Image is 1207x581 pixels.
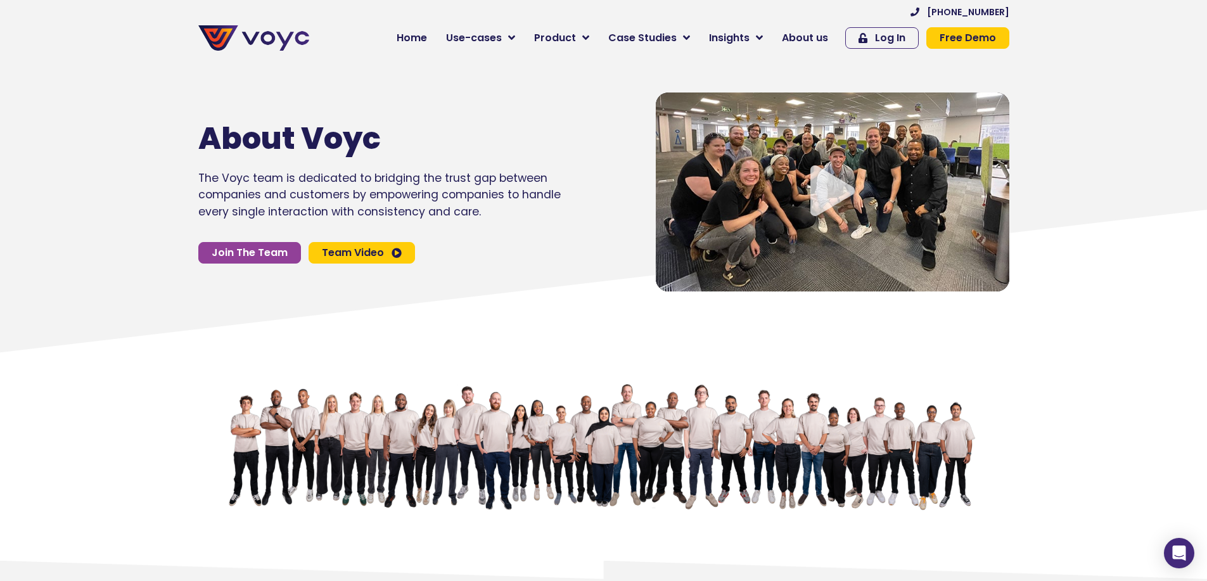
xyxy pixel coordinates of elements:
a: About us [772,25,838,51]
span: Log In [875,33,905,43]
p: The Voyc team is dedicated to bridging the trust gap between companies and customers by empowerin... [198,170,561,220]
a: Free Demo [926,27,1009,49]
img: voyc-full-logo [198,25,309,51]
a: Log In [845,27,919,49]
span: Insights [709,30,750,46]
span: Case Studies [608,30,677,46]
a: Home [387,25,437,51]
span: Join The Team [212,248,288,258]
a: Product [525,25,599,51]
span: Team Video [322,248,384,258]
a: Team Video [309,242,415,264]
a: Insights [699,25,772,51]
span: Free Demo [940,33,996,43]
span: [PHONE_NUMBER] [927,8,1009,16]
div: Open Intercom Messenger [1164,538,1194,568]
h1: About Voyc [198,120,523,157]
div: Video play button [807,165,858,218]
a: Join The Team [198,242,301,264]
span: Use-cases [446,30,502,46]
a: Case Studies [599,25,699,51]
span: About us [782,30,828,46]
a: Use-cases [437,25,525,51]
a: [PHONE_NUMBER] [910,8,1009,16]
span: Home [397,30,427,46]
span: Product [534,30,576,46]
